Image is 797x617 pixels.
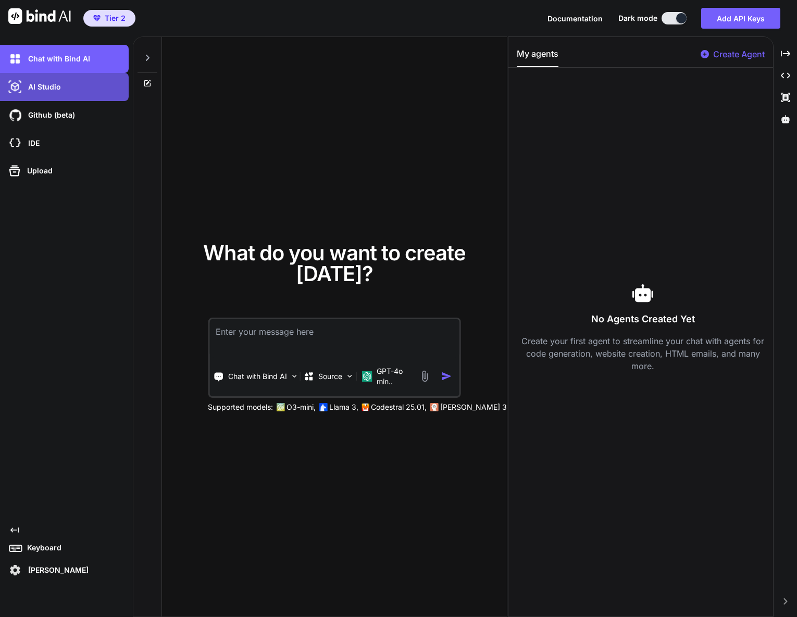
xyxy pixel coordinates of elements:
[6,106,24,124] img: githubDark
[287,402,316,412] p: O3-mini,
[371,402,427,412] p: Codestral 25.01,
[701,8,780,29] button: Add API Keys
[362,404,369,411] img: Mistral-AI
[23,166,53,176] p: Upload
[362,371,372,382] img: GPT-4o mini
[345,372,354,381] img: Pick Models
[24,565,89,575] p: [PERSON_NAME]
[24,110,75,120] p: Github (beta)
[547,14,603,23] span: Documentation
[713,48,765,60] p: Create Agent
[377,366,415,387] p: GPT-4o min..
[208,402,273,412] p: Supported models:
[228,371,287,382] p: Chat with Bind AI
[105,13,126,23] span: Tier 2
[24,82,61,92] p: AI Studio
[430,403,438,411] img: claude
[290,372,299,381] img: Pick Tools
[319,403,327,411] img: Llama2
[6,50,24,68] img: darkChat
[24,138,40,148] p: IDE
[83,10,135,27] button: premiumTier 2
[24,54,90,64] p: Chat with Bind AI
[441,371,452,382] img: icon
[6,134,24,152] img: cloudideIcon
[23,543,61,553] p: Keyboard
[93,15,101,21] img: premium
[8,8,71,24] img: Bind AI
[440,402,541,412] p: [PERSON_NAME] 3.7 Sonnet,
[618,13,657,23] span: Dark mode
[547,13,603,24] button: Documentation
[517,335,769,372] p: Create your first agent to streamline your chat with agents for code generation, website creation...
[329,402,358,412] p: Llama 3,
[517,47,558,67] button: My agents
[276,403,284,411] img: GPT-4
[6,561,24,579] img: settings
[419,370,431,382] img: attachment
[318,371,342,382] p: Source
[6,78,24,96] img: darkAi-studio
[517,312,769,326] h3: No Agents Created Yet
[203,240,466,286] span: What do you want to create [DATE]?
